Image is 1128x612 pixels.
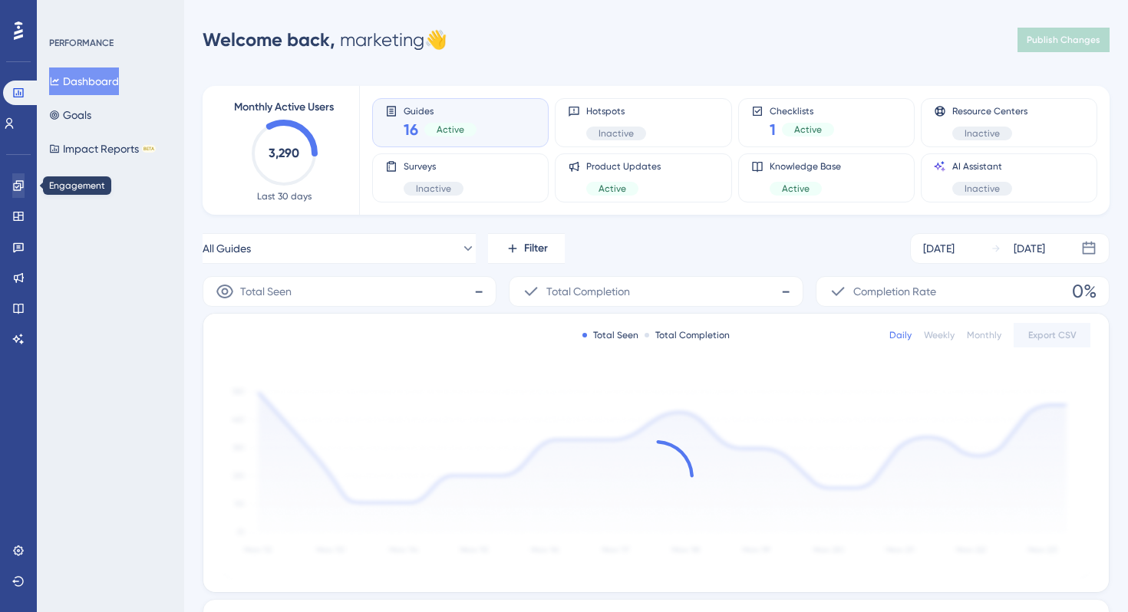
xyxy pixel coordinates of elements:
span: Last 30 days [257,190,312,202]
span: Export CSV [1028,329,1077,341]
span: Total Seen [240,282,292,301]
span: Active [794,123,822,136]
div: Total Seen [582,329,638,341]
span: Guides [404,105,477,116]
span: AI Assistant [952,160,1012,173]
span: Filter [524,239,548,258]
span: Welcome back, [203,28,335,51]
span: Monthly Active Users [234,98,334,117]
span: Inactive [965,183,1000,195]
text: 3,290 [269,146,299,160]
span: Inactive [599,127,634,140]
span: Surveys [404,160,463,173]
span: 16 [404,119,418,140]
span: Inactive [416,183,451,195]
span: - [474,279,483,304]
span: All Guides [203,239,251,258]
span: Completion Rate [853,282,936,301]
span: Total Completion [546,282,630,301]
span: Inactive [965,127,1000,140]
button: Impact ReportsBETA [49,135,156,163]
button: Dashboard [49,67,119,95]
span: Active [599,183,626,195]
div: Monthly [967,329,1001,341]
span: Active [782,183,810,195]
button: All Guides [203,233,476,264]
span: Hotspots [586,105,646,117]
button: Publish Changes [1018,28,1110,52]
div: PERFORMANCE [49,37,114,49]
div: BETA [142,145,156,153]
span: - [781,279,790,304]
span: Active [437,123,464,136]
span: Resource Centers [952,105,1027,117]
button: Goals [49,101,91,129]
div: [DATE] [1014,239,1045,258]
span: Knowledge Base [770,160,841,173]
button: Filter [488,233,565,264]
div: [DATE] [923,239,955,258]
span: 0% [1072,279,1097,304]
div: Daily [889,329,912,341]
span: Product Updates [586,160,661,173]
span: Publish Changes [1027,34,1100,46]
div: Total Completion [645,329,730,341]
span: 1 [770,119,776,140]
span: Checklists [770,105,834,116]
div: marketing 👋 [203,28,447,52]
button: Export CSV [1014,323,1090,347]
div: Weekly [924,329,955,341]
